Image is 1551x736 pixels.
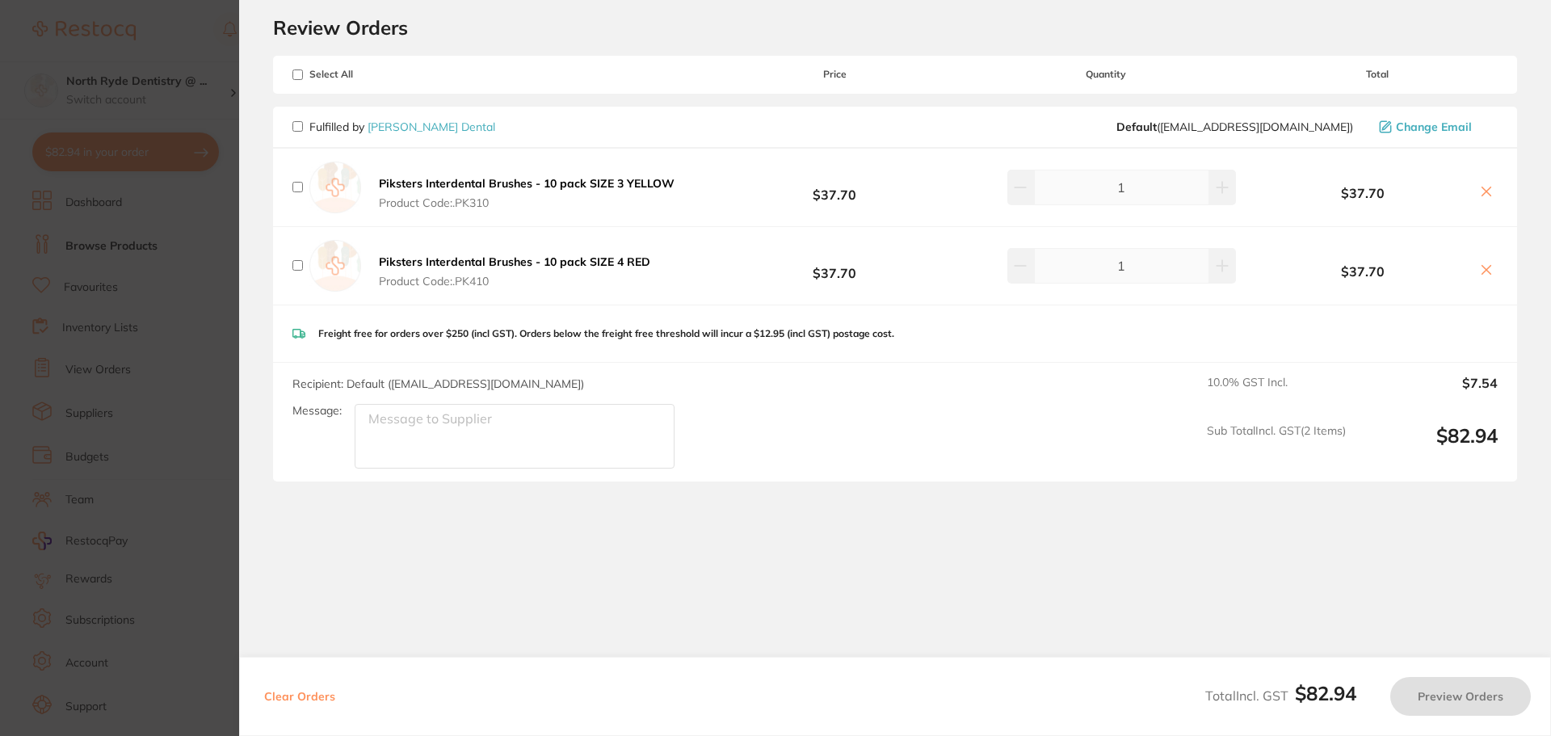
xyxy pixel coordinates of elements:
[956,69,1257,80] span: Quantity
[714,69,955,80] span: Price
[1116,120,1353,133] span: sales@piksters.com
[1116,120,1157,134] b: Default
[292,404,342,418] label: Message:
[273,15,1517,40] h2: Review Orders
[309,120,495,133] p: Fulfilled by
[1359,424,1498,469] output: $82.94
[1359,376,1498,411] output: $7.54
[379,176,675,191] b: Piksters Interdental Brushes - 10 pack SIZE 3 YELLOW
[309,240,361,292] img: empty.jpg
[318,328,894,339] p: Freight free for orders over $250 (incl GST). Orders below the freight free threshold will incur ...
[379,275,650,288] span: Product Code: .PK410
[259,677,340,716] button: Clear Orders
[379,254,650,269] b: Piksters Interdental Brushes - 10 pack SIZE 4 RED
[714,250,955,280] b: $37.70
[1374,120,1498,134] button: Change Email
[292,69,454,80] span: Select All
[1205,688,1356,704] span: Total Incl. GST
[1257,186,1469,200] b: $37.70
[368,120,495,134] a: [PERSON_NAME] Dental
[1207,424,1346,469] span: Sub Total Incl. GST ( 2 Items)
[1257,69,1498,80] span: Total
[292,376,584,391] span: Recipient: Default ( [EMAIL_ADDRESS][DOMAIN_NAME] )
[374,176,679,210] button: Piksters Interdental Brushes - 10 pack SIZE 3 YELLOW Product Code:.PK310
[1257,264,1469,279] b: $37.70
[1295,681,1356,705] b: $82.94
[1390,677,1531,716] button: Preview Orders
[374,254,655,288] button: Piksters Interdental Brushes - 10 pack SIZE 4 RED Product Code:.PK410
[1396,120,1472,133] span: Change Email
[379,196,675,209] span: Product Code: .PK310
[309,162,361,213] img: empty.jpg
[714,172,955,202] b: $37.70
[1207,376,1346,411] span: 10.0 % GST Incl.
